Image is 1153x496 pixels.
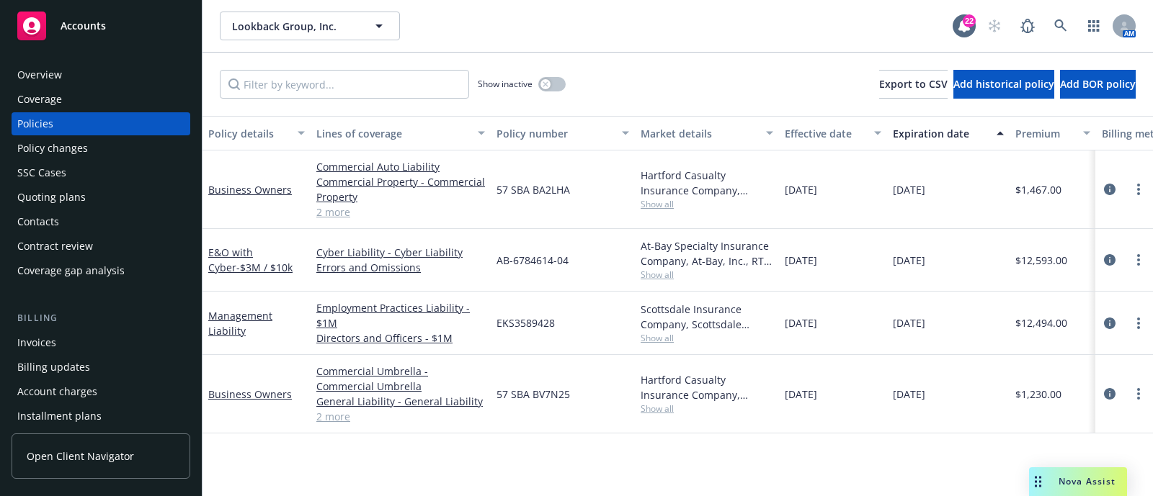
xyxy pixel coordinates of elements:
[478,78,533,90] span: Show inactive
[1015,253,1067,268] span: $12,593.00
[785,315,817,330] span: [DATE]
[1060,77,1136,91] span: Add BOR policy
[236,261,293,274] span: - $3M / $10k
[232,19,357,34] span: Lookback Group, Inc.
[1101,385,1118,402] a: circleInformation
[1015,126,1074,141] div: Premium
[12,380,190,403] a: Account charges
[641,126,757,141] div: Market details
[12,259,190,282] a: Coverage gap analysis
[497,126,613,141] div: Policy number
[12,331,190,354] a: Invoices
[641,402,773,415] span: Show all
[12,210,190,233] a: Contacts
[17,161,66,184] div: SSC Cases
[12,137,190,160] a: Policy changes
[879,77,948,91] span: Export to CSV
[12,235,190,258] a: Contract review
[27,448,134,464] span: Open Client Navigator
[316,300,485,330] a: Employment Practices Liability - $1M
[17,186,86,209] div: Quoting plans
[12,311,190,325] div: Billing
[316,394,485,409] a: General Liability - General Liability
[61,20,106,32] span: Accounts
[635,116,779,150] button: Market details
[1130,385,1147,402] a: more
[779,116,887,150] button: Effective date
[208,183,292,197] a: Business Owners
[491,116,635,150] button: Policy number
[17,137,88,160] div: Policy changes
[17,331,56,354] div: Invoices
[641,302,773,332] div: Scottsdale Insurance Company, Scottsdale Insurance Company (Nationwide), E-Risk Services, RT Spec...
[785,126,865,141] div: Effective date
[17,235,93,258] div: Contract review
[497,253,569,268] span: AB-6784614-04
[316,204,485,220] a: 2 more
[1010,116,1096,150] button: Premium
[12,186,190,209] a: Quoting plans
[208,126,289,141] div: Policy details
[1029,467,1047,496] div: Drag to move
[208,309,272,338] a: Management Liability
[1015,182,1061,197] span: $1,467.00
[17,380,97,403] div: Account charges
[12,63,190,86] a: Overview
[17,112,53,135] div: Policies
[879,70,948,99] button: Export to CSV
[12,6,190,46] a: Accounts
[953,70,1054,99] button: Add historical policy
[980,12,1009,40] a: Start snowing
[316,174,485,204] a: Commercial Property - Commercial Property
[12,88,190,111] a: Coverage
[1101,251,1118,269] a: circleInformation
[17,356,90,379] div: Billing updates
[1046,12,1075,40] a: Search
[1029,467,1127,496] button: Nova Assist
[1079,12,1108,40] a: Switch app
[17,88,62,111] div: Coverage
[1013,12,1042,40] a: Report a Bug
[785,253,817,268] span: [DATE]
[316,409,485,424] a: 2 more
[893,126,988,141] div: Expiration date
[1101,315,1118,332] a: circleInformation
[17,63,62,86] div: Overview
[220,70,469,99] input: Filter by keyword...
[12,405,190,428] a: Installment plans
[641,198,773,210] span: Show all
[497,182,570,197] span: 57 SBA BA2LHA
[1130,251,1147,269] a: more
[316,260,485,275] a: Errors and Omissions
[17,210,59,233] div: Contacts
[641,238,773,269] div: At-Bay Specialty Insurance Company, At-Bay, Inc., RT Specialty Insurance Services, LLC (RSG Speci...
[202,116,311,150] button: Policy details
[316,330,485,346] a: Directors and Officers - $1M
[893,387,925,402] span: [DATE]
[887,116,1010,150] button: Expiration date
[208,387,292,401] a: Business Owners
[12,356,190,379] a: Billing updates
[12,112,190,135] a: Policies
[641,332,773,344] span: Show all
[316,245,485,260] a: Cyber Liability - Cyber Liability
[641,372,773,402] div: Hartford Casualty Insurance Company, Hartford Insurance Group
[311,116,491,150] button: Lines of coverage
[1130,315,1147,332] a: more
[497,315,555,330] span: EKS3589428
[1015,387,1061,402] span: $1,230.00
[893,315,925,330] span: [DATE]
[220,12,400,40] button: Lookback Group, Inc.
[497,387,570,402] span: 57 SBA BV7N25
[1130,181,1147,198] a: more
[641,168,773,198] div: Hartford Casualty Insurance Company, Hartford Insurance Group
[12,161,190,184] a: SSC Cases
[1101,181,1118,198] a: circleInformation
[953,77,1054,91] span: Add historical policy
[17,259,125,282] div: Coverage gap analysis
[316,159,485,174] a: Commercial Auto Liability
[1059,475,1116,487] span: Nova Assist
[785,387,817,402] span: [DATE]
[785,182,817,197] span: [DATE]
[17,405,102,428] div: Installment plans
